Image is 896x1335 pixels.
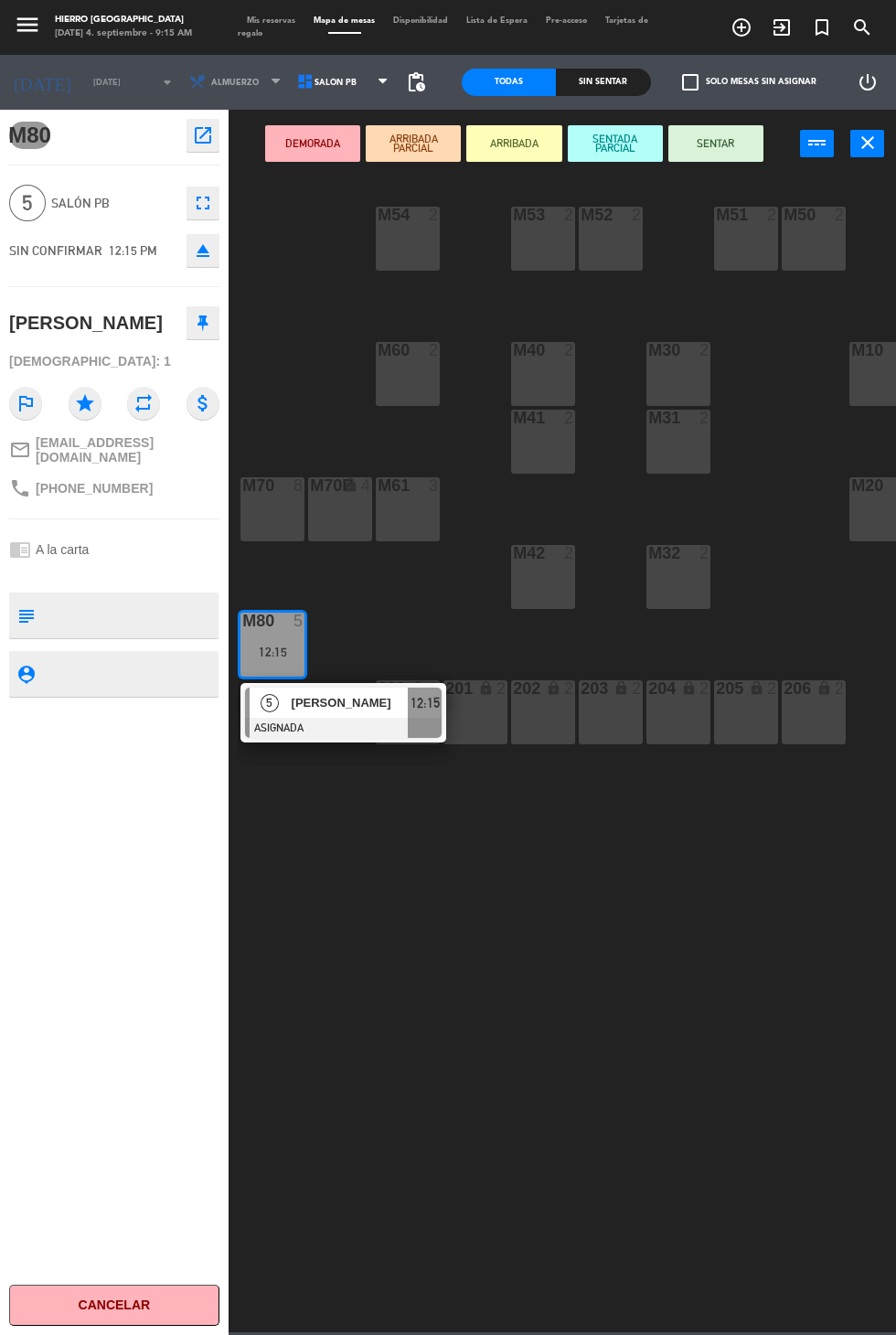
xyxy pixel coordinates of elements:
div: 2 [632,680,643,697]
button: SENTAR [668,125,763,162]
button: eject [187,234,219,267]
div: 2 [699,342,710,358]
span: Salón PB [51,193,177,214]
span: Lista de Espera [457,16,537,25]
span: M80 [9,122,50,149]
span: [PERSON_NAME] [292,693,409,712]
span: Salón PB [315,78,357,88]
button: fullscreen [187,187,219,219]
div: M10 [851,342,852,358]
i: star [69,387,101,420]
span: pending_actions [405,71,427,93]
div: M20 [851,477,852,494]
span: 5 [9,185,46,221]
div: M70B [310,477,311,494]
div: M52 [581,207,581,223]
label: Solo mesas sin asignar [682,74,816,91]
i: add_circle_outline [731,16,752,38]
div: 2 [429,680,440,697]
i: lock [546,680,561,696]
span: Almuerzo [211,78,259,88]
div: 2 [699,680,710,697]
div: 206 [784,680,784,697]
i: lock [411,680,426,696]
button: ARRIBADA [466,125,561,162]
div: M60 [378,342,379,358]
span: Pre-acceso [537,16,596,25]
span: 12:15 [411,692,440,714]
div: 2 [632,207,643,223]
div: Todas [462,69,556,96]
div: m31 [648,410,649,426]
button: power_input [800,130,834,157]
div: 2 [564,342,575,358]
div: 202 [513,680,514,697]
div: 2 [496,680,507,697]
i: close [857,132,879,154]
i: person_pin [16,664,36,684]
button: close [850,130,884,157]
div: 2 [564,207,575,223]
button: ARRIBADA PARCIAL [366,125,461,162]
i: power_settings_new [857,71,879,93]
div: M30 [648,342,649,358]
div: Hierro [GEOGRAPHIC_DATA] [55,14,192,27]
div: 2 [699,410,710,426]
i: lock [749,680,764,696]
button: open_in_new [187,119,219,152]
div: 2 [835,207,846,223]
div: M41 [513,410,514,426]
i: menu [14,11,41,38]
div: 3 [429,477,440,494]
div: M50 [784,207,784,223]
div: [DEMOGRAPHIC_DATA]: 1 [9,346,219,378]
div: M51 [716,207,717,223]
div: Sin sentar [556,69,650,96]
button: menu [14,11,41,43]
i: turned_in_not [811,16,833,38]
i: fullscreen [192,192,214,214]
div: 8 [293,477,304,494]
i: chrome_reader_mode [9,539,31,561]
i: mail_outline [9,439,31,461]
div: M42 [513,545,514,561]
i: lock [681,680,697,696]
span: 5 [261,694,279,712]
div: 2 [564,410,575,426]
div: 200 [378,680,379,697]
span: A la carta [36,542,89,557]
i: lock [478,680,494,696]
i: phone [9,477,31,499]
button: Cancelar [9,1285,219,1326]
div: 2 [767,680,778,697]
button: SENTADA PARCIAL [568,125,663,162]
div: 5 [293,613,304,629]
div: 2 [429,207,440,223]
i: search [851,16,873,38]
div: 203 [581,680,581,697]
i: repeat [127,387,160,420]
i: subject [16,605,36,625]
i: exit_to_app [771,16,793,38]
i: lock [343,477,358,493]
i: eject [192,240,214,262]
span: 12:15 PM [109,243,157,258]
i: power_input [806,132,828,154]
i: outlined_flag [9,387,42,420]
i: arrow_drop_down [156,71,178,93]
span: check_box_outline_blank [682,74,699,91]
div: 2 [835,680,846,697]
div: M32 [648,545,649,561]
div: 2 [699,545,710,561]
div: [PERSON_NAME] [9,308,163,338]
div: 2 [429,342,440,358]
button: DEMORADA [265,125,360,162]
span: Disponibilidad [384,16,457,25]
span: Mapa de mesas [304,16,384,25]
div: 204 [648,680,649,697]
div: 2 [564,545,575,561]
div: 12:15 [240,646,304,658]
div: 2 [564,680,575,697]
